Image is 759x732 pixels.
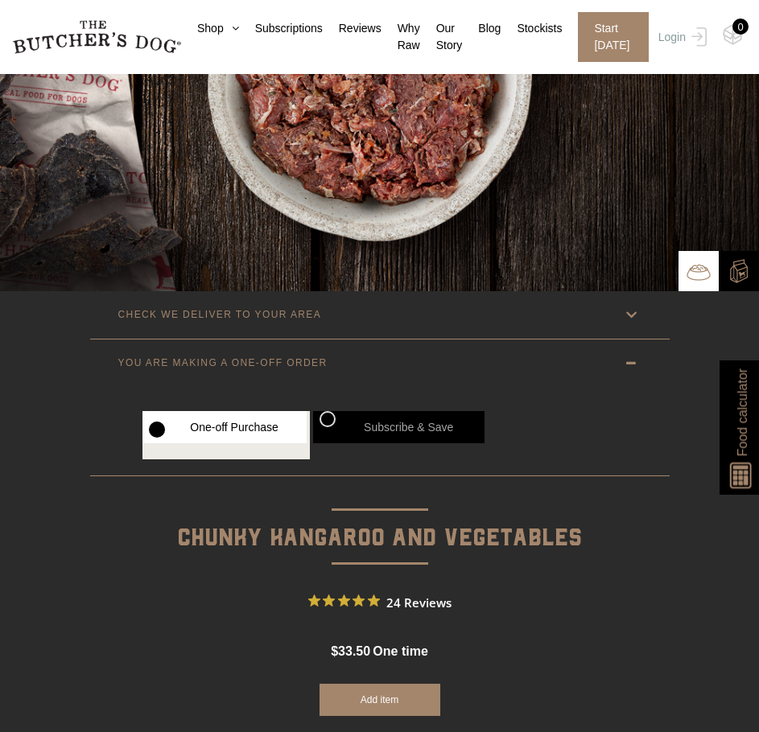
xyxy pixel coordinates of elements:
img: TBD_Build-A-Box-2.png [727,259,751,283]
img: TBD_Bowl.png [687,260,711,284]
p: CHECK WE DELIVER TO YOUR AREA [118,309,322,320]
div: 0 [732,19,749,35]
span: Start [DATE] [578,12,648,62]
span: 24 Reviews [386,590,452,614]
p: Chunky Kangaroo and Vegetables [90,476,670,557]
a: Stockists [501,20,562,37]
a: Start [DATE] [562,12,654,62]
a: YOU ARE MAKING A ONE-OFF ORDER [90,339,670,387]
img: TBD_Cart-Empty.png [723,24,743,45]
a: Shop [181,20,239,37]
a: Why Raw [382,20,420,54]
button: Rated 4.8 out of 5 stars from 24 reviews. Jump to reviews. [308,590,452,614]
span: Food calculator [732,368,752,456]
span: one time [373,644,427,658]
span: $ [331,644,338,658]
span: 33.50 [338,644,370,658]
a: Login [654,12,707,62]
a: Our Story [420,20,463,54]
button: Add item [320,684,440,716]
a: Blog [462,20,501,37]
label: One-off Purchase [142,411,307,443]
label: Subscribe & Save [313,411,485,443]
a: Reviews [323,20,382,37]
p: YOU ARE MAKING A ONE-OFF ORDER [118,357,328,368]
a: Subscriptions [239,20,323,37]
a: CHECK WE DELIVER TO YOUR AREA [90,291,670,339]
